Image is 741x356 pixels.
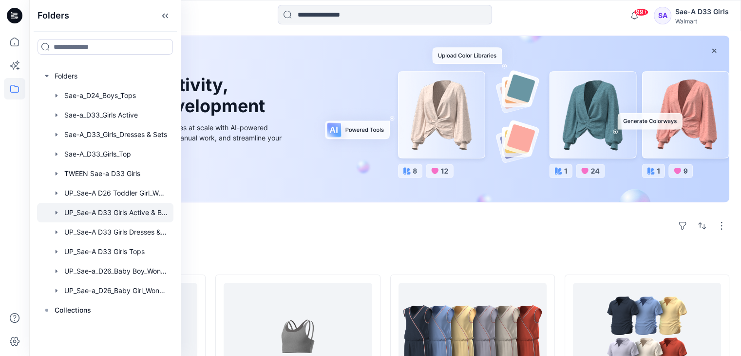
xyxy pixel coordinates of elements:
div: SA [654,7,671,24]
div: Walmart [675,18,729,25]
div: Sae-A D33 Girls [675,6,729,18]
p: Collections [55,304,91,316]
span: 99+ [634,8,648,16]
h4: Styles [41,253,729,265]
